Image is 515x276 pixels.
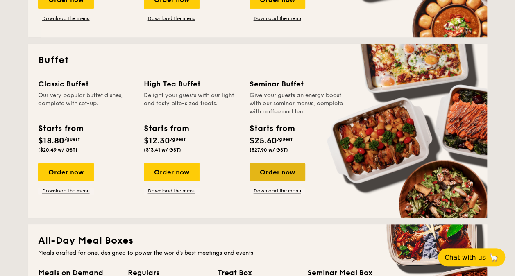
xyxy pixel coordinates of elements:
[144,122,188,135] div: Starts from
[144,147,181,153] span: ($13.41 w/ GST)
[38,122,83,135] div: Starts from
[38,249,477,257] div: Meals crafted for one, designed to power the world's best meetings and events.
[170,136,186,142] span: /guest
[250,91,345,116] div: Give your guests an energy boost with our seminar menus, complete with coffee and tea.
[38,54,477,67] h2: Buffet
[250,136,277,146] span: $25.60
[144,78,240,90] div: High Tea Buffet
[277,136,293,142] span: /guest
[64,136,80,142] span: /guest
[38,91,134,116] div: Our very popular buffet dishes, complete with set-up.
[144,15,200,22] a: Download the menu
[38,188,94,194] a: Download the menu
[38,234,477,247] h2: All-Day Meal Boxes
[38,136,64,146] span: $18.80
[144,136,170,146] span: $12.30
[250,78,345,90] div: Seminar Buffet
[445,253,486,261] span: Chat with us
[250,147,288,153] span: ($27.90 w/ GST)
[438,248,505,266] button: Chat with us🦙
[38,147,77,153] span: ($20.49 w/ GST)
[38,78,134,90] div: Classic Buffet
[250,122,294,135] div: Starts from
[144,163,200,181] div: Order now
[250,163,305,181] div: Order now
[38,15,94,22] a: Download the menu
[489,253,499,262] span: 🦙
[250,188,305,194] a: Download the menu
[144,188,200,194] a: Download the menu
[250,15,305,22] a: Download the menu
[38,163,94,181] div: Order now
[144,91,240,116] div: Delight your guests with our light and tasty bite-sized treats.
